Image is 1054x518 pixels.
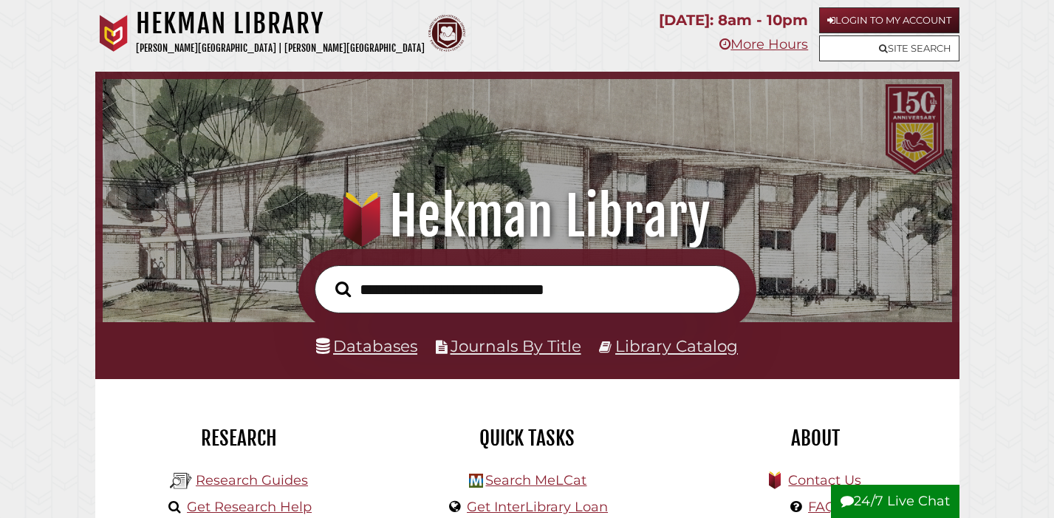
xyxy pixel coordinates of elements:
img: Hekman Library Logo [170,470,192,492]
img: Calvin Theological Seminary [428,15,465,52]
button: Search [328,277,358,301]
a: Research Guides [196,472,308,488]
p: [DATE]: 8am - 10pm [659,7,808,33]
h2: Research [106,426,372,451]
h1: Hekman Library [118,184,936,249]
a: Library Catalog [615,336,738,355]
a: FAQs [808,499,843,515]
a: Search MeLCat [485,472,586,488]
img: Hekman Library Logo [469,474,483,488]
i: Search [335,281,351,298]
h2: Quick Tasks [394,426,660,451]
h1: Hekman Library [136,7,425,40]
img: Calvin University [95,15,132,52]
a: Get InterLibrary Loan [467,499,608,515]
a: Login to My Account [819,7,959,33]
a: More Hours [719,36,808,52]
h2: About [682,426,948,451]
a: Site Search [819,35,959,61]
a: Journals By Title [451,336,581,355]
p: [PERSON_NAME][GEOGRAPHIC_DATA] | [PERSON_NAME][GEOGRAPHIC_DATA] [136,40,425,57]
a: Databases [316,336,417,355]
a: Get Research Help [187,499,312,515]
a: Contact Us [788,472,861,488]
